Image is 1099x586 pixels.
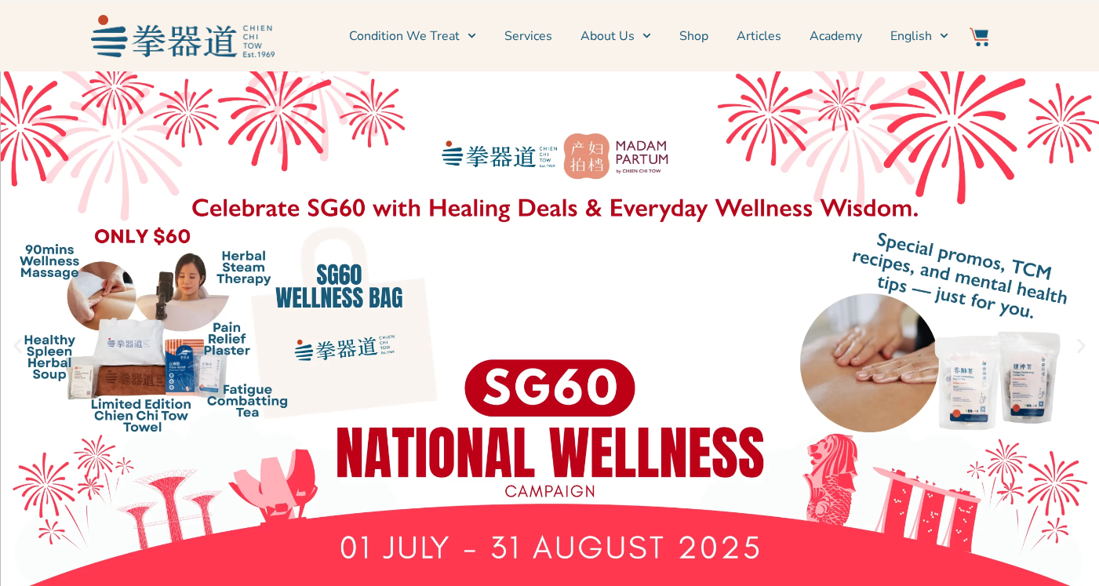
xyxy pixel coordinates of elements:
[8,337,27,356] div: Previous slide
[737,16,781,56] a: Articles
[970,27,988,46] img: Website Icon-03
[349,16,476,56] a: Condition We Treat
[1072,337,1091,356] div: Next slide
[504,16,552,56] a: Services
[890,16,948,56] a: English
[679,16,708,56] a: Shop
[580,16,651,56] a: About Us
[282,16,949,56] nav: Menu
[890,27,932,45] span: English
[810,16,862,56] a: Academy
